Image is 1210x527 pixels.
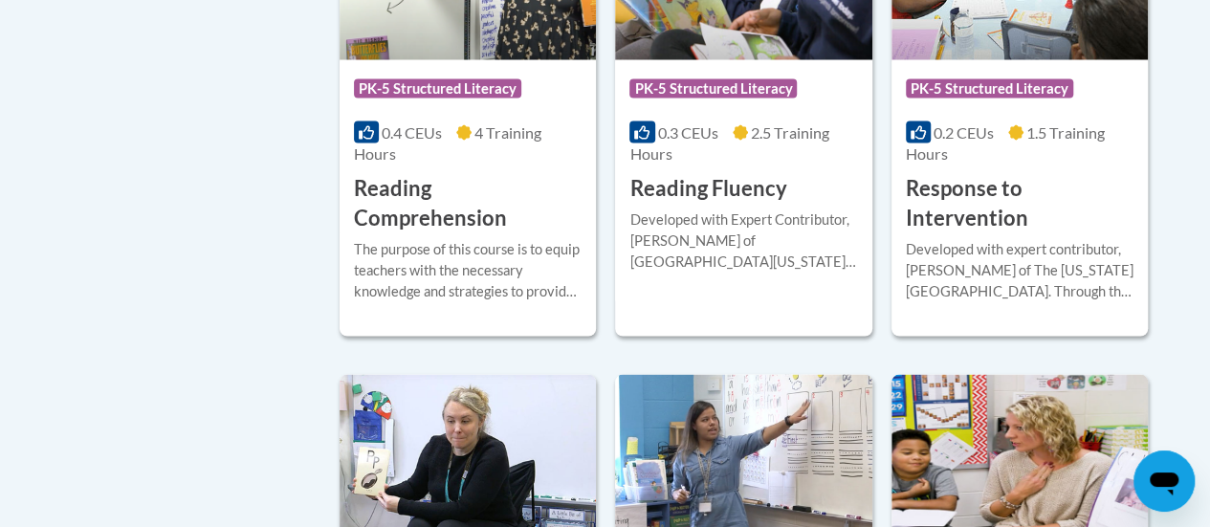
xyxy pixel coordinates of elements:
span: PK-5 Structured Literacy [629,78,797,98]
h3: Reading Fluency [629,173,786,203]
h3: Response to Intervention [906,173,1133,232]
span: 0.3 CEUs [658,122,718,141]
div: The purpose of this course is to equip teachers with the necessary knowledge and strategies to pr... [354,238,582,301]
span: 0.4 CEUs [382,122,442,141]
div: Developed with Expert Contributor, [PERSON_NAME] of [GEOGRAPHIC_DATA][US_STATE], [GEOGRAPHIC_DATA... [629,209,857,272]
iframe: Button to launch messaging window [1133,450,1195,512]
span: PK-5 Structured Literacy [354,78,521,98]
span: 0.2 CEUs [934,122,994,141]
div: Developed with expert contributor, [PERSON_NAME] of The [US_STATE][GEOGRAPHIC_DATA]. Through this... [906,238,1133,301]
h3: Reading Comprehension [354,173,582,232]
span: PK-5 Structured Literacy [906,78,1073,98]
